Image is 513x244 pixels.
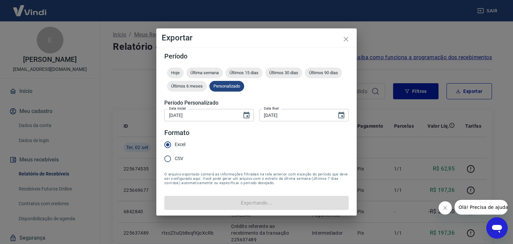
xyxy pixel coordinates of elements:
[338,31,354,47] button: close
[162,34,351,42] h4: Exportar
[265,70,302,75] span: Últimos 30 dias
[335,109,348,122] button: Choose date, selected date is 2 de set de 2025
[164,109,237,121] input: DD/MM/YYYY
[439,201,452,215] iframe: Fechar mensagem
[305,70,342,75] span: Últimos 90 dias
[167,70,184,75] span: Hoje
[240,109,253,122] button: Choose date, selected date is 2 de set de 2025
[265,68,302,78] div: Últimos 30 dias
[164,172,349,185] span: O arquivo exportado conterá as informações filtradas na tela anterior com exceção do período que ...
[455,200,508,215] iframe: Mensagem da empresa
[209,81,244,92] div: Personalizado
[186,70,223,75] span: Última semana
[175,155,183,162] span: CSV
[4,5,56,10] span: Olá! Precisa de ajuda?
[164,53,349,59] h5: Período
[164,128,189,138] legend: Formato
[167,81,207,92] div: Últimos 6 meses
[209,84,244,89] span: Personalizado
[169,106,186,111] label: Data inicial
[167,84,207,89] span: Últimos 6 meses
[305,68,342,78] div: Últimos 90 dias
[225,70,263,75] span: Últimos 15 dias
[164,100,349,106] h5: Período Personalizado
[259,109,332,121] input: DD/MM/YYYY
[167,68,184,78] div: Hoje
[225,68,263,78] div: Últimos 15 dias
[486,217,508,239] iframe: Botão para abrir a janela de mensagens
[186,68,223,78] div: Última semana
[264,106,279,111] label: Data final
[175,141,185,148] span: Excel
